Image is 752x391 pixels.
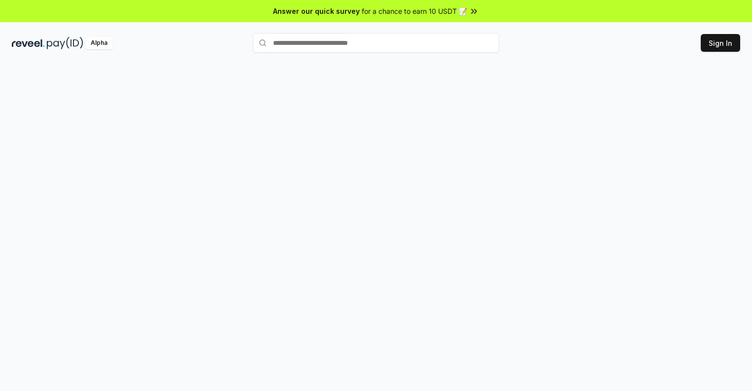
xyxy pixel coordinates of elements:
[362,6,467,16] span: for a chance to earn 10 USDT 📝
[85,37,113,49] div: Alpha
[273,6,360,16] span: Answer our quick survey
[12,37,45,49] img: reveel_dark
[701,34,740,52] button: Sign In
[47,37,83,49] img: pay_id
